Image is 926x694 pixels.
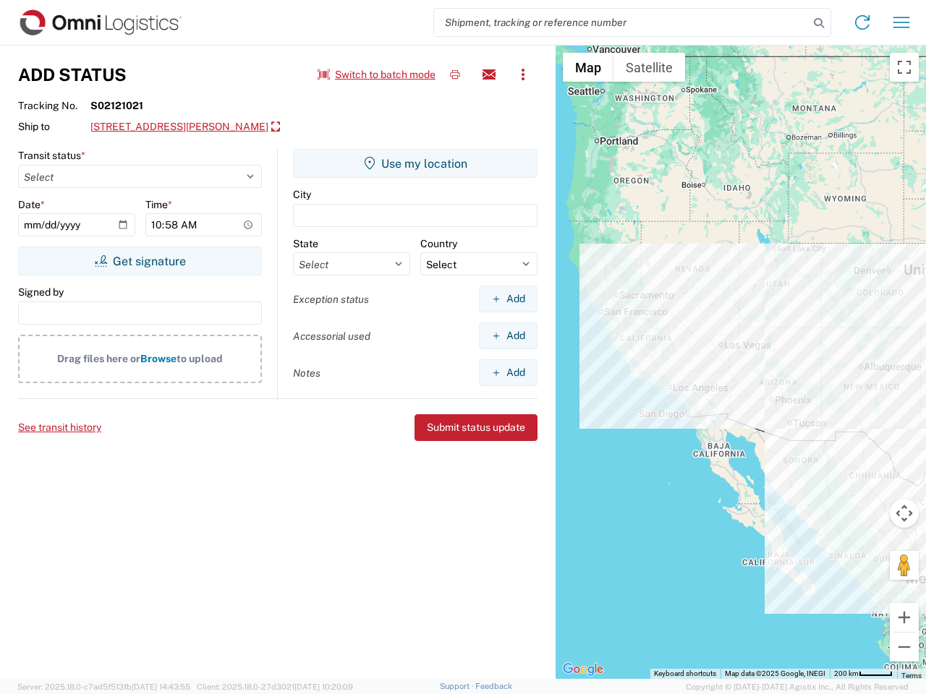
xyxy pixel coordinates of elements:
label: City [293,188,311,201]
button: Add [479,286,538,312]
a: Support [440,682,476,690]
button: See transit history [18,416,101,440]
button: Drag Pegman onto the map to open Street View [890,551,919,580]
button: Map Scale: 200 km per 43 pixels [830,669,897,679]
a: Open this area in Google Maps (opens a new window) [559,660,607,679]
span: Tracking No. [18,99,90,112]
span: [DATE] 14:43:55 [132,682,190,691]
button: Use my location [293,149,538,178]
span: Browse [140,353,177,364]
label: Exception status [293,293,369,306]
h3: Add Status [18,64,127,85]
a: [STREET_ADDRESS][PERSON_NAME] [90,115,280,140]
button: Zoom in [890,603,919,632]
span: Ship to [18,120,90,133]
button: Toggle fullscreen view [890,53,919,82]
label: Transit status [18,149,85,162]
img: Google [559,660,607,679]
label: Date [18,198,45,211]
label: State [293,237,318,250]
a: Terms [901,672,922,680]
label: Accessorial used [293,330,370,343]
label: Notes [293,367,320,380]
span: Server: 2025.18.0-c7ad5f513fb [17,682,190,691]
label: Country [420,237,457,250]
button: Add [479,322,538,349]
strong: S02121021 [90,99,143,112]
label: Signed by [18,286,64,299]
button: Map camera controls [890,499,919,528]
input: Shipment, tracking or reference number [434,9,809,36]
span: Client: 2025.18.0-27d3021 [197,682,353,691]
label: Time [145,198,172,211]
span: to upload [177,353,223,364]
span: Copyright © [DATE]-[DATE] Agistix Inc., All Rights Reserved [686,680,909,693]
button: Add [479,359,538,386]
button: Get signature [18,247,262,275]
a: Feedback [475,682,512,690]
span: 200 km [834,669,859,677]
button: Submit status update [415,414,538,441]
button: Show street map [563,53,613,82]
span: Map data ©2025 Google, INEGI [725,669,825,677]
button: Keyboard shortcuts [654,669,716,679]
span: Drag files here or [57,353,140,364]
button: Switch to batch mode [318,63,436,87]
button: Show satellite imagery [613,53,685,82]
span: [DATE] 10:20:09 [294,682,353,691]
button: Zoom out [890,633,919,661]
